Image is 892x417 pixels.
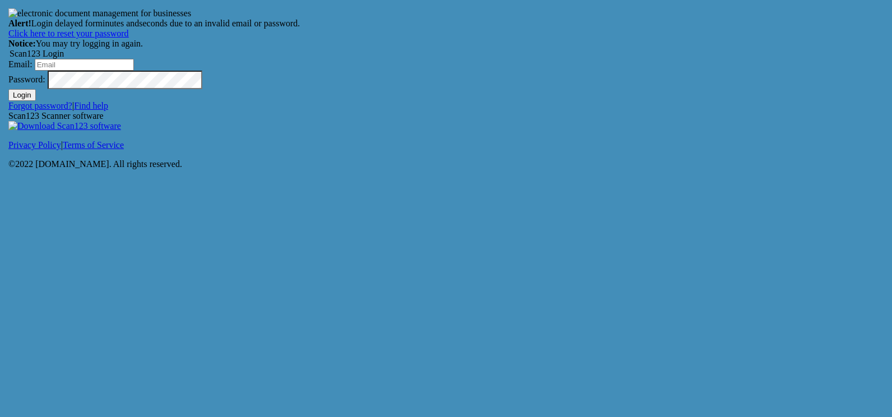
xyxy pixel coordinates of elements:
[8,39,36,48] strong: Notice:
[8,49,884,59] legend: Scan123 Login
[8,39,884,49] div: You may try logging in again.
[8,140,884,150] p: |
[8,101,884,111] div: |
[8,75,45,84] label: Password:
[8,18,31,28] strong: Alert!
[8,121,121,131] img: Download Scan123 software
[8,18,884,39] div: Login delayed for minutes and seconds due to an invalid email or password.
[8,101,72,110] a: Forgot password?
[8,29,129,38] a: Click here to reset your password
[35,59,134,71] input: Email
[8,111,884,131] div: Scan123 Scanner software
[8,89,36,101] button: Login
[8,8,191,18] img: electronic document management for businesses
[8,140,61,150] a: Privacy Policy
[8,59,32,69] label: Email:
[8,159,884,169] p: ©2022 [DOMAIN_NAME]. All rights reserved.
[74,101,108,110] a: Find help
[63,140,124,150] a: Terms of Service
